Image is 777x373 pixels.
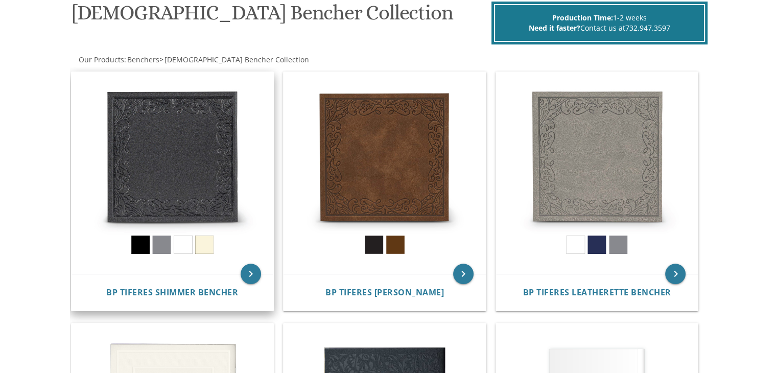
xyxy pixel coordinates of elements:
a: keyboard_arrow_right [241,264,261,284]
img: BP Tiferes Leatherette Bencher [496,72,698,274]
span: Benchers [127,55,159,64]
span: BP Tiferes Shimmer Bencher [106,287,238,298]
a: Our Products [78,55,124,64]
a: keyboard_arrow_right [453,264,474,284]
a: 732.947.3597 [625,23,670,33]
span: Production Time: [552,13,613,22]
span: [DEMOGRAPHIC_DATA] Bencher Collection [164,55,309,64]
div: : [70,55,389,65]
a: BP Tiferes Shimmer Bencher [106,288,238,297]
a: Benchers [126,55,159,64]
a: BP Tiferes [PERSON_NAME] [325,288,444,297]
div: 1-2 weeks Contact us at [494,4,705,42]
span: > [159,55,309,64]
a: [DEMOGRAPHIC_DATA] Bencher Collection [163,55,309,64]
span: BP Tiferes [PERSON_NAME] [325,287,444,298]
a: BP Tiferes Leatherette Bencher [523,288,671,297]
img: BP Tiferes Suede Bencher [284,72,486,274]
h1: [DEMOGRAPHIC_DATA] Bencher Collection [72,2,489,32]
img: BP Tiferes Shimmer Bencher [72,72,274,274]
span: BP Tiferes Leatherette Bencher [523,287,671,298]
span: Need it faster? [529,23,580,33]
a: keyboard_arrow_right [665,264,686,284]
